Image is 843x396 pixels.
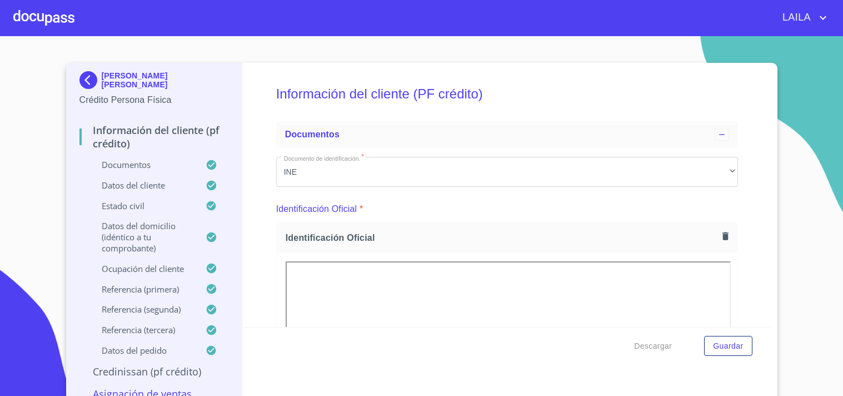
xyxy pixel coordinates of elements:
[79,180,206,191] p: Datos del cliente
[79,304,206,315] p: Referencia (segunda)
[774,9,830,27] button: account of current user
[704,336,752,357] button: Guardar
[102,71,229,89] p: [PERSON_NAME] [PERSON_NAME]
[79,324,206,335] p: Referencia (tercera)
[276,202,357,216] p: Identificación Oficial
[79,71,229,93] div: [PERSON_NAME] [PERSON_NAME]
[79,159,206,170] p: Documentos
[276,71,738,117] h5: Información del cliente (PF crédito)
[79,200,206,211] p: Estado Civil
[630,336,676,357] button: Descargar
[276,121,738,148] div: Documentos
[79,220,206,254] p: Datos del domicilio (idéntico a tu comprobante)
[79,93,229,107] p: Crédito Persona Física
[79,123,229,150] p: Información del cliente (PF crédito)
[286,232,718,244] span: Identificación Oficial
[285,130,340,139] span: Documentos
[276,157,738,187] div: INE
[79,365,229,378] p: Credinissan (PF crédito)
[713,339,743,353] span: Guardar
[79,71,102,89] img: Docupass spot blue
[79,284,206,295] p: Referencia (primera)
[79,263,206,274] p: Ocupación del Cliente
[79,345,206,356] p: Datos del pedido
[774,9,816,27] span: LAILA
[634,339,672,353] span: Descargar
